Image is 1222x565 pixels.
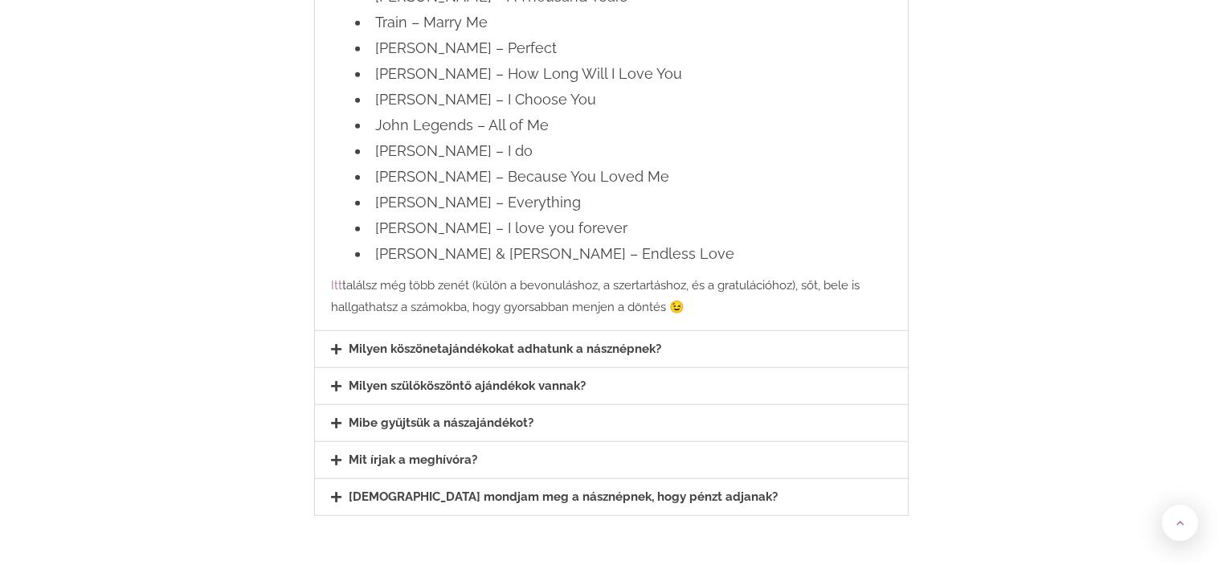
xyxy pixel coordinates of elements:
div: Milyen köszönetajándékokat adhatunk a násznépnek?​ [315,331,908,367]
a: Milyen köszönetajándékokat adhatunk a násznépnek?​ [349,342,661,356]
div: Mit írjak a meghívóra? [315,442,908,478]
li: [PERSON_NAME] – I do [355,138,892,164]
a: [DEMOGRAPHIC_DATA] mondjam meg a násznépnek, hogy pénzt adjanak? [349,489,778,504]
div: Milyen szülőköszöntő ajándékok vannak? [315,368,908,404]
li: [PERSON_NAME] – Because You Loved Me [355,164,892,190]
li: Train – Marry Me [355,10,892,35]
div: találsz még több zenét (külön a bevonuláshoz, a szertartáshoz, és a gratulációhoz), sőt, bele is ... [331,275,892,318]
li: [PERSON_NAME] – How Long Will I Love You [355,61,892,87]
li: [PERSON_NAME] & [PERSON_NAME] – Endless Love [355,241,892,267]
li: John Legends – All of Me [355,113,892,138]
li: [PERSON_NAME] – Everything [355,190,892,215]
a: Itt [331,278,342,293]
a: Mit írjak a meghívóra? [349,452,477,467]
a: Milyen szülőköszöntő ajándékok vannak? [349,379,586,393]
li: [PERSON_NAME] – Perfect [355,35,892,61]
li: [PERSON_NAME] – I love you forever [355,215,892,241]
div: Mibe gyűjtsük a nászajándékot? [315,405,908,441]
div: [DEMOGRAPHIC_DATA] mondjam meg a násznépnek, hogy pénzt adjanak? [315,479,908,515]
li: [PERSON_NAME] – I Choose You [355,87,892,113]
a: Mibe gyűjtsük a nászajándékot? [349,416,533,430]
